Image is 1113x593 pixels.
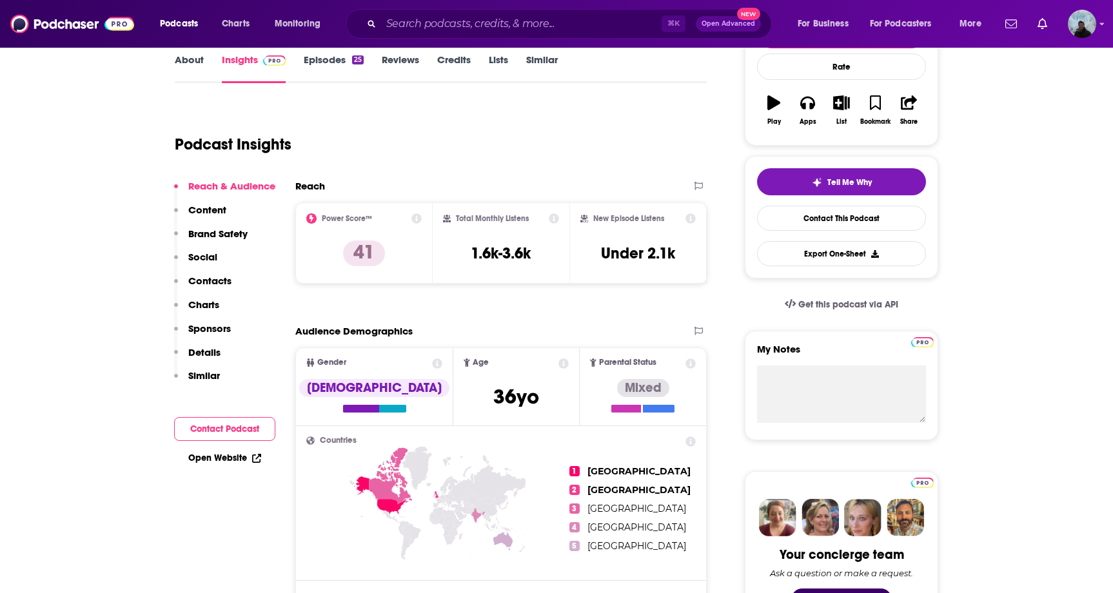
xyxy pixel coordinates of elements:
[870,15,932,33] span: For Podcasters
[352,55,364,64] div: 25
[1032,13,1052,35] a: Show notifications dropdown
[780,547,904,563] div: Your concierge team
[266,14,337,34] button: open menu
[767,118,781,126] div: Play
[798,299,898,310] span: Get this podcast via API
[317,358,346,367] span: Gender
[493,384,539,409] span: 36 yo
[175,53,204,83] a: About
[569,466,580,476] span: 1
[188,180,275,192] p: Reach & Audience
[911,335,934,347] a: Pro website
[188,204,226,216] p: Content
[343,240,385,266] p: 41
[759,499,796,536] img: Sydney Profile
[295,325,413,337] h2: Audience Demographics
[188,369,220,382] p: Similar
[1000,13,1022,35] a: Show notifications dropdown
[222,15,250,33] span: Charts
[437,53,471,83] a: Credits
[174,346,221,370] button: Details
[696,16,761,32] button: Open AdvancedNew
[569,503,580,514] span: 3
[858,87,892,133] button: Bookmark
[887,499,924,536] img: Jon Profile
[757,206,926,231] a: Contact This Podcast
[10,12,134,36] img: Podchaser - Follow, Share and Rate Podcasts
[960,15,981,33] span: More
[569,541,580,551] span: 5
[304,53,364,83] a: Episodes25
[526,53,558,83] a: Similar
[174,251,217,275] button: Social
[174,417,275,441] button: Contact Podcast
[737,8,760,20] span: New
[471,244,531,263] h3: 1.6k-3.6k
[1068,10,1096,38] img: User Profile
[844,499,882,536] img: Jules Profile
[322,214,372,223] h2: Power Score™
[188,298,219,311] p: Charts
[174,275,231,298] button: Contacts
[275,15,320,33] span: Monitoring
[188,251,217,263] p: Social
[188,322,231,335] p: Sponsors
[836,118,847,126] div: List
[911,476,934,488] a: Pro website
[213,14,257,34] a: Charts
[587,540,686,552] span: [GEOGRAPHIC_DATA]
[860,118,891,126] div: Bookmark
[174,228,248,251] button: Brand Safety
[587,521,686,533] span: [GEOGRAPHIC_DATA]
[188,228,248,240] p: Brand Safety
[757,168,926,195] button: tell me why sparkleTell Me Why
[320,436,357,445] span: Countries
[188,346,221,358] p: Details
[802,499,839,536] img: Barbara Profile
[160,15,198,33] span: Podcasts
[174,298,219,322] button: Charts
[617,379,669,397] div: Mixed
[382,53,419,83] a: Reviews
[911,337,934,347] img: Podchaser Pro
[188,275,231,287] p: Contacts
[295,180,325,192] h2: Reach
[381,14,662,34] input: Search podcasts, credits, & more...
[789,14,865,34] button: open menu
[599,358,656,367] span: Parental Status
[587,465,691,477] span: [GEOGRAPHIC_DATA]
[358,9,784,39] div: Search podcasts, credits, & more...
[900,118,918,126] div: Share
[593,214,664,223] h2: New Episode Listens
[489,53,508,83] a: Lists
[174,322,231,346] button: Sponsors
[1068,10,1096,38] button: Show profile menu
[827,177,872,188] span: Tell Me Why
[774,289,909,320] a: Get this podcast via API
[825,87,858,133] button: List
[662,15,685,32] span: ⌘ K
[188,452,261,463] a: Open Website
[299,379,449,397] div: [DEMOGRAPHIC_DATA]
[569,522,580,532] span: 4
[1068,10,1096,38] span: Logged in as DavidWest
[757,53,926,80] div: Rate
[587,503,686,514] span: [GEOGRAPHIC_DATA]
[798,15,849,33] span: For Business
[862,14,950,34] button: open menu
[175,135,291,154] h1: Podcast Insights
[151,14,215,34] button: open menu
[800,118,816,126] div: Apps
[757,87,791,133] button: Play
[950,14,998,34] button: open menu
[791,87,824,133] button: Apps
[174,369,220,393] button: Similar
[812,177,822,188] img: tell me why sparkle
[702,21,755,27] span: Open Advanced
[456,214,529,223] h2: Total Monthly Listens
[911,478,934,488] img: Podchaser Pro
[222,53,286,83] a: InsightsPodchaser Pro
[892,87,926,133] button: Share
[263,55,286,66] img: Podchaser Pro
